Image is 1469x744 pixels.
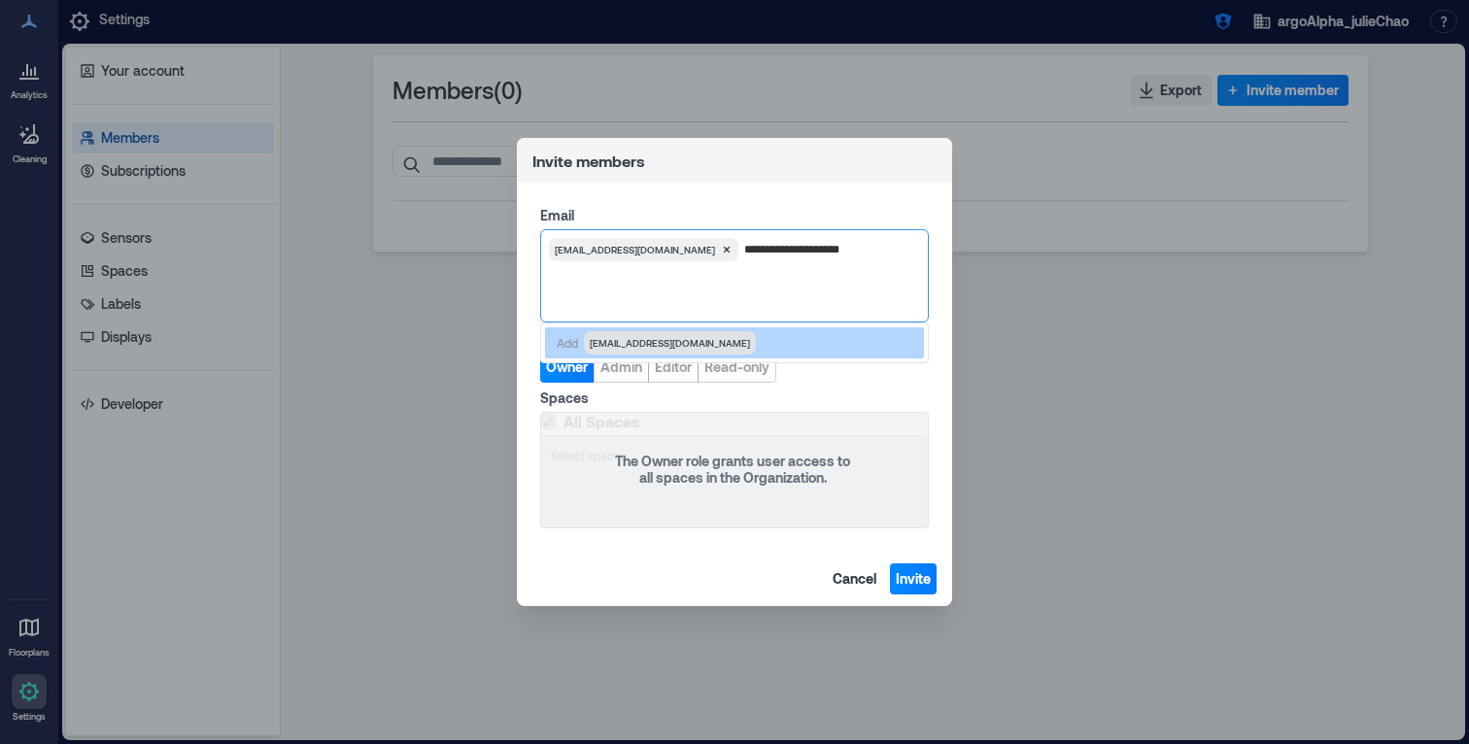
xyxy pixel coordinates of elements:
[540,206,925,225] label: Email
[555,242,715,257] span: [EMAIL_ADDRESS][DOMAIN_NAME]
[655,357,692,377] span: Editor
[557,335,578,351] p: Add
[590,335,750,351] span: [EMAIL_ADDRESS][DOMAIN_NAME]
[594,352,649,383] button: Admin
[890,563,937,594] button: Invite
[704,357,769,377] span: Read-only
[896,569,931,589] span: Invite
[517,138,952,183] header: Invite members
[540,389,925,408] label: Spaces
[827,563,882,594] button: Cancel
[600,357,642,377] span: Admin
[698,352,776,383] button: Read-only
[833,569,876,589] span: Cancel
[648,352,699,383] button: Editor
[540,352,594,383] button: Owner
[609,454,857,487] div: The Owner role grants user access to all spaces in the Organization.
[546,357,588,377] span: Owner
